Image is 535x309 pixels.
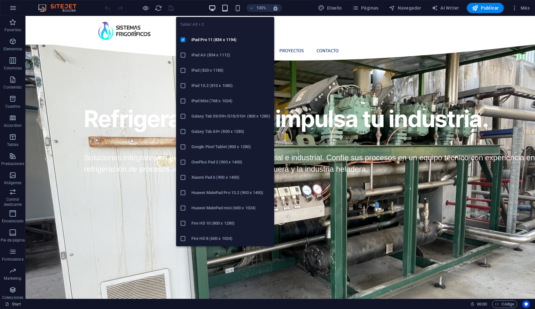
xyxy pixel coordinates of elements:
[2,257,23,262] p: Formularios
[495,300,514,308] span: Código
[4,123,22,128] p: Accordion
[191,67,270,74] h6: iPad (820 x 1180)
[37,4,84,12] img: Editor Logo
[2,295,23,300] p: Colecciones
[191,143,270,151] h6: Google Pixel Tablet (800 x 1280)
[316,3,345,13] div: Diseño (Ctrl+Alt+Y)
[352,5,379,11] span: Páginas
[429,3,462,13] button: AI Writer
[191,36,270,44] h6: iPad Pro 11 (834 x 1194)
[4,27,21,32] p: Favoritos
[7,142,19,147] p: Tablas
[246,4,269,12] button: 100%
[191,112,270,120] h6: Galaxy Tab S9/S9+/S10/S10+ (800 x 1280)
[389,5,421,11] span: Navegador
[509,3,532,13] button: Más
[4,276,21,281] p: Marketing
[467,3,504,13] button: Publicar
[1,238,25,243] p: Pie de página
[470,300,487,308] h6: Tiempo de la sesión
[191,189,270,197] h6: Huawei MatePad Pro 13.2 (900 x 1400)
[191,51,270,59] h6: iPad Air (834 x 1112)
[4,66,22,71] p: Columnas
[5,300,21,308] a: Haz clic para cancelar la selección y doble clic para abrir páginas
[316,3,345,13] button: Diseño
[481,302,482,306] span: :
[256,4,266,12] h6: 100%
[4,85,22,90] p: Contenido
[432,5,459,11] span: AI Writer
[472,5,499,11] span: Publicar
[318,5,342,11] span: Diseño
[191,174,270,181] h6: Xiaomi Pad 6 (900 x 1400)
[2,219,24,224] p: Encabezado
[5,104,20,109] p: Cuadros
[273,5,278,11] i: Al redimensionar, ajustar el nivel de zoom automáticamente para ajustarse al dispositivo elegido.
[191,204,270,212] h6: Huawei MatePad mini (600 x 1024)
[191,82,270,90] h6: iPad 10.2 (810 x 1080)
[492,300,517,308] button: Código
[191,158,270,166] h6: OnePlus Pad 2 (900 x 1400)
[511,5,530,11] span: Más
[4,180,21,185] p: Imágenes
[522,300,530,308] button: Usercentrics
[191,97,270,105] h6: iPad Mini (768 x 1024)
[1,161,24,166] p: Prestaciones
[155,4,162,12] i: Volver a cargar página
[350,3,381,13] button: Páginas
[142,4,149,12] button: Haz clic para salir del modo de previsualización y seguir editando
[191,219,270,227] h6: Fire HD 10 (800 x 1280)
[191,128,270,135] h6: Galaxy Tab A9+ (800 x 1280)
[191,235,270,242] h6: Fire HD 8 (600 x 1024)
[386,3,424,13] button: Navegador
[154,4,162,12] button: reload
[477,300,487,308] span: 00 00
[4,47,22,52] p: Elementos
